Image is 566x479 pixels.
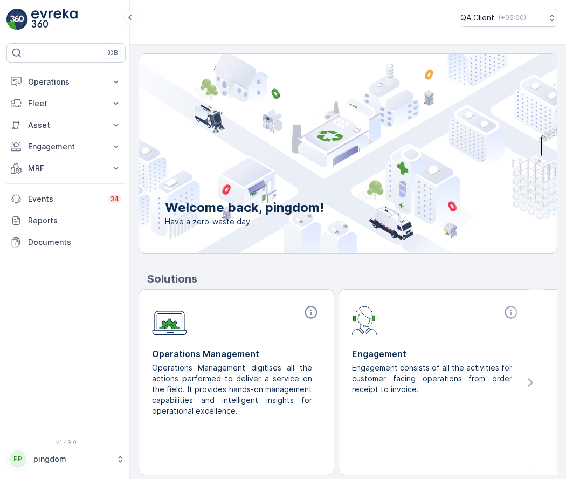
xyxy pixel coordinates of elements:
[6,114,126,136] button: Asset
[6,439,126,446] span: v 1.49.0
[28,163,104,174] p: MRF
[6,231,126,253] a: Documents
[165,216,324,227] span: Have a zero-waste day
[6,136,126,158] button: Engagement
[28,77,104,87] p: Operations
[33,454,111,464] p: pingdom
[152,362,312,416] p: Operations Management digitises all the actions performed to deliver a service on the field. It p...
[460,9,557,27] button: QA Client(+03:00)
[28,120,104,131] p: Asset
[6,158,126,179] button: MRF
[352,362,512,395] p: Engagement consists of all the activities for customer facing operations from order receipt to in...
[165,199,324,216] p: Welcome back, pingdom!
[6,448,126,470] button: PPpingdom
[147,271,557,287] p: Solutions
[28,141,104,152] p: Engagement
[28,194,101,204] p: Events
[6,71,126,93] button: Operations
[6,93,126,114] button: Fleet
[9,450,26,468] div: PP
[6,210,126,231] a: Reports
[28,98,104,109] p: Fleet
[6,9,28,30] img: logo
[352,347,521,360] p: Engagement
[107,49,118,57] p: ⌘B
[460,12,494,23] p: QA Client
[152,305,187,336] img: module-icon
[31,9,78,30] img: logo_light-DOdMpM7g.png
[91,54,557,253] img: city illustration
[499,13,526,22] p: ( +03:00 )
[6,188,126,210] a: Events34
[110,195,119,203] p: 34
[352,305,377,335] img: module-icon
[152,347,321,360] p: Operations Management
[28,237,121,248] p: Documents
[28,215,121,226] p: Reports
